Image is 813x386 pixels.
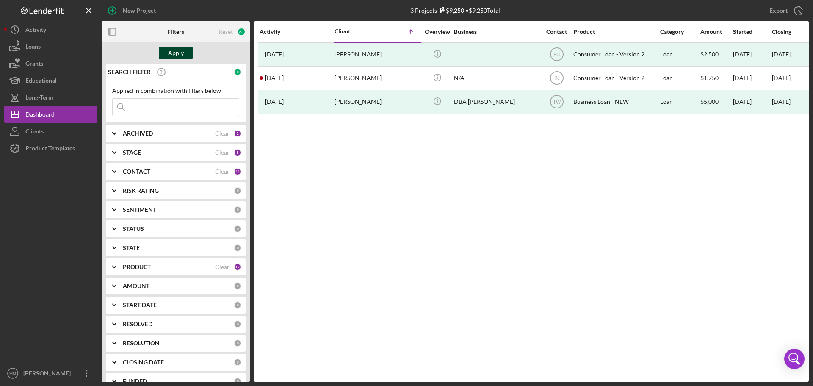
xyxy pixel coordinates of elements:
[4,106,97,123] button: Dashboard
[573,43,658,66] div: Consumer Loan - Version 2
[234,282,241,290] div: 0
[553,52,560,58] text: FC
[9,371,16,376] text: MM
[700,43,732,66] div: $2,500
[454,67,539,89] div: N/A
[234,301,241,309] div: 0
[335,67,419,89] div: [PERSON_NAME]
[102,2,164,19] button: New Project
[234,68,241,76] div: 0
[700,91,732,113] div: $5,000
[234,320,241,328] div: 0
[108,69,151,75] b: SEARCH FILTER
[784,349,805,369] div: Open Intercom Messenger
[215,168,230,175] div: Clear
[4,38,97,55] button: Loans
[4,365,97,382] button: MM[PERSON_NAME]
[123,225,144,232] b: STATUS
[123,187,159,194] b: RISK RATING
[573,67,658,89] div: Consumer Loan - Version 2
[234,225,241,233] div: 0
[123,149,141,156] b: STAGE
[772,51,791,58] div: [DATE]
[421,28,453,35] div: Overview
[265,51,284,58] time: 2024-04-30 18:24
[21,365,76,384] div: [PERSON_NAME]
[215,264,230,270] div: Clear
[234,378,241,385] div: 0
[215,149,230,156] div: Clear
[541,28,572,35] div: Contact
[733,67,771,89] div: [DATE]
[25,72,57,91] div: Educational
[25,106,55,125] div: Dashboard
[335,91,419,113] div: [PERSON_NAME]
[234,244,241,252] div: 0
[237,28,246,36] div: 63
[25,123,44,142] div: Clients
[25,140,75,159] div: Product Templates
[733,43,771,66] div: [DATE]
[159,47,193,59] button: Apply
[733,28,771,35] div: Started
[660,43,700,66] div: Loan
[454,28,539,35] div: Business
[123,2,156,19] div: New Project
[573,91,658,113] div: Business Loan - NEW
[123,340,160,347] b: RESOLUTION
[234,263,241,271] div: 12
[454,91,539,113] div: DBA [PERSON_NAME]
[123,321,152,328] b: RESOLVED
[25,89,53,108] div: Long-Term
[4,72,97,89] button: Educational
[123,168,150,175] b: CONTACT
[168,47,184,59] div: Apply
[234,206,241,214] div: 0
[573,28,658,35] div: Product
[234,168,241,175] div: 44
[123,130,153,137] b: ARCHIVED
[234,149,241,156] div: 5
[437,7,464,14] div: $9,250
[265,75,284,81] time: 2025-01-31 17:05
[234,358,241,366] div: 0
[234,187,241,194] div: 0
[123,244,140,251] b: STATE
[215,130,230,137] div: Clear
[4,123,97,140] button: Clients
[335,43,419,66] div: [PERSON_NAME]
[218,28,233,35] div: Reset
[123,264,151,270] b: PRODUCT
[335,28,377,35] div: Client
[554,75,559,81] text: IN
[234,339,241,347] div: 0
[4,89,97,106] button: Long-Term
[769,2,788,19] div: Export
[123,302,157,308] b: START DATE
[123,359,164,366] b: CLOSING DATE
[4,55,97,72] button: Grants
[25,38,41,57] div: Loans
[4,21,97,38] button: Activity
[123,378,147,385] b: FUNDED
[772,98,791,105] div: [DATE]
[123,206,156,213] b: SENTIMENT
[112,87,239,94] div: Applied in combination with filters below
[123,283,149,289] b: AMOUNT
[733,91,771,113] div: [DATE]
[660,91,700,113] div: Loan
[553,99,561,105] text: TW
[772,74,791,81] time: [DATE]
[4,140,97,157] button: Product Templates
[700,28,732,35] div: Amount
[167,28,184,35] b: Filters
[660,67,700,89] div: Loan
